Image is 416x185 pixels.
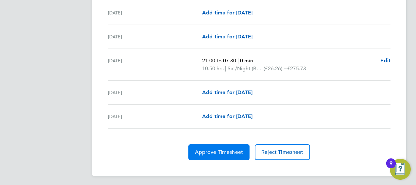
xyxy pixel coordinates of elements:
span: 10.50 hrs [202,65,224,72]
span: (£26.26) = [264,65,287,72]
span: Approve Timesheet [195,149,243,155]
span: Reject Timesheet [261,149,303,155]
a: Add time for [DATE] [202,113,252,120]
span: Add time for [DATE] [202,89,252,95]
span: Sat/Night (BG+10%) [228,65,264,72]
span: | [225,65,226,72]
span: | [237,57,239,64]
span: £275.73 [287,65,306,72]
span: Add time for [DATE] [202,10,252,16]
div: [DATE] [108,9,202,17]
a: Add time for [DATE] [202,9,252,17]
a: Add time for [DATE] [202,89,252,96]
span: 21:00 to 07:30 [202,57,236,64]
div: [DATE] [108,57,202,72]
button: Reject Timesheet [255,144,310,160]
span: Add time for [DATE] [202,113,252,119]
button: Approve Timesheet [188,144,250,160]
div: [DATE] [108,89,202,96]
a: Edit [380,57,390,65]
div: 9 [390,163,392,172]
span: Add time for [DATE] [202,33,252,40]
button: Open Resource Center, 9 new notifications [390,159,411,180]
a: Add time for [DATE] [202,33,252,41]
span: 0 min [240,57,253,64]
div: [DATE] [108,33,202,41]
div: [DATE] [108,113,202,120]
